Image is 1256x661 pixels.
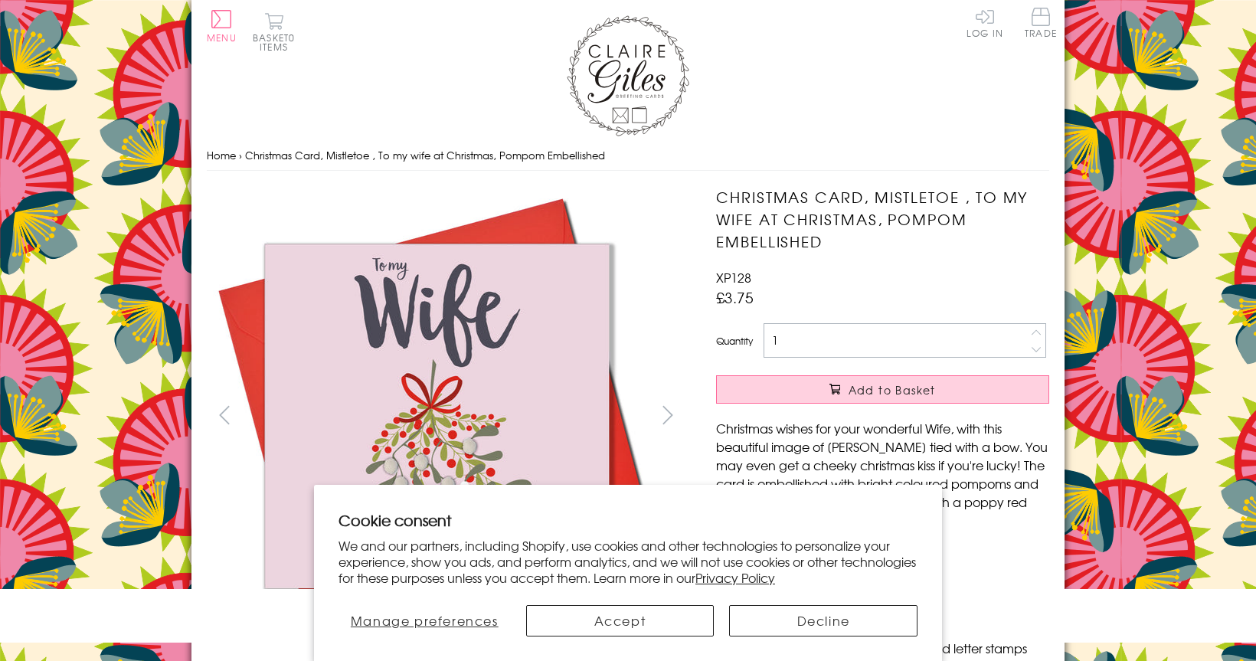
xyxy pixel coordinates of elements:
[716,375,1049,404] button: Add to Basket
[239,148,242,162] span: ›
[526,605,715,636] button: Accept
[695,568,775,587] a: Privacy Policy
[716,186,1049,252] h1: Christmas Card, Mistletoe , To my wife at Christmas, Pompom Embellished
[207,140,1049,172] nav: breadcrumbs
[253,12,295,51] button: Basket0 items
[339,509,917,531] h2: Cookie consent
[716,419,1049,529] p: Christmas wishes for your wonderful Wife, with this beautiful image of [PERSON_NAME] tied with a ...
[716,268,751,286] span: XP128
[207,398,241,432] button: prev
[567,15,689,136] img: Claire Giles Greetings Cards
[351,611,499,630] span: Manage preferences
[729,605,917,636] button: Decline
[207,148,236,162] a: Home
[716,286,754,308] span: £3.75
[685,186,1145,646] img: Christmas Card, Mistletoe , To my wife at Christmas, Pompom Embellished
[849,382,936,398] span: Add to Basket
[339,605,511,636] button: Manage preferences
[716,334,753,348] label: Quantity
[260,31,295,54] span: 0 items
[245,148,605,162] span: Christmas Card, Mistletoe , To my wife at Christmas, Pompom Embellished
[1025,8,1057,38] span: Trade
[207,186,666,646] img: Christmas Card, Mistletoe , To my wife at Christmas, Pompom Embellished
[651,398,685,432] button: next
[967,8,1003,38] a: Log In
[207,31,237,44] span: Menu
[339,538,917,585] p: We and our partners, including Shopify, use cookies and other technologies to personalize your ex...
[207,10,237,42] button: Menu
[1025,8,1057,41] a: Trade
